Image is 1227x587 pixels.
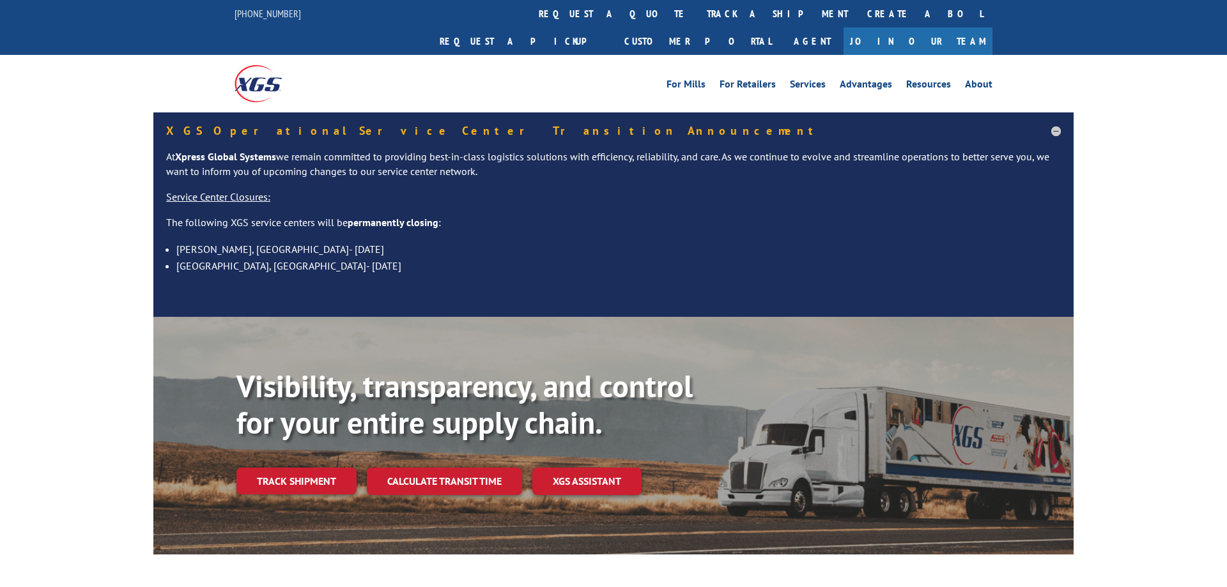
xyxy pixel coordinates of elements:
li: [GEOGRAPHIC_DATA], [GEOGRAPHIC_DATA]- [DATE] [176,257,1061,274]
a: Customer Portal [615,27,781,55]
a: For Retailers [720,79,776,93]
b: Visibility, transparency, and control for your entire supply chain. [236,366,693,443]
a: Resources [906,79,951,93]
p: The following XGS service centers will be : [166,215,1061,241]
a: Track shipment [236,468,357,494]
u: Service Center Closures: [166,190,270,203]
strong: permanently closing [348,216,438,229]
a: For Mills [667,79,706,93]
a: Request a pickup [430,27,615,55]
li: [PERSON_NAME], [GEOGRAPHIC_DATA]- [DATE] [176,241,1061,257]
h5: XGS Operational Service Center Transition Announcement [166,125,1061,137]
a: Join Our Team [844,27,992,55]
a: XGS ASSISTANT [532,468,642,495]
a: Advantages [840,79,892,93]
p: At we remain committed to providing best-in-class logistics solutions with efficiency, reliabilit... [166,149,1061,190]
strong: Xpress Global Systems [175,150,276,163]
a: Agent [781,27,844,55]
a: About [965,79,992,93]
a: [PHONE_NUMBER] [235,7,301,20]
a: Services [790,79,826,93]
a: Calculate transit time [367,468,522,495]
